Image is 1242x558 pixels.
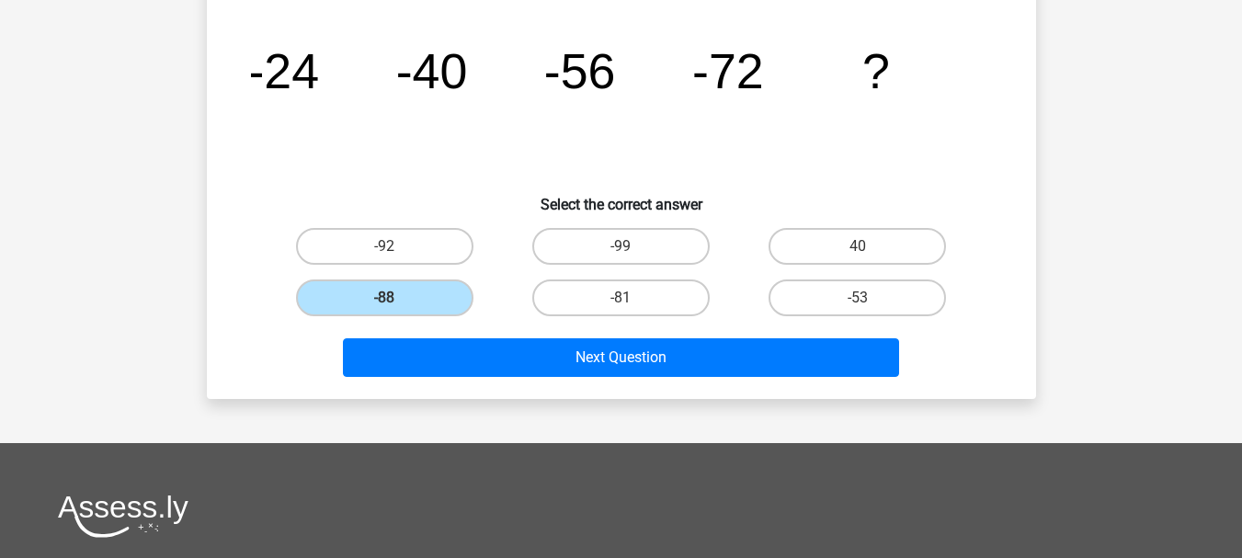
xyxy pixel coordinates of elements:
label: -99 [532,228,710,265]
label: -92 [296,228,473,265]
tspan: -72 [692,43,764,98]
tspan: -40 [395,43,467,98]
h6: Select the correct answer [236,181,1007,213]
tspan: -24 [247,43,319,98]
tspan: -56 [543,43,615,98]
img: Assessly logo [58,495,188,538]
label: -88 [296,279,473,316]
label: -81 [532,279,710,316]
tspan: ? [862,43,890,98]
label: -53 [769,279,946,316]
label: 40 [769,228,946,265]
button: Next Question [343,338,899,377]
